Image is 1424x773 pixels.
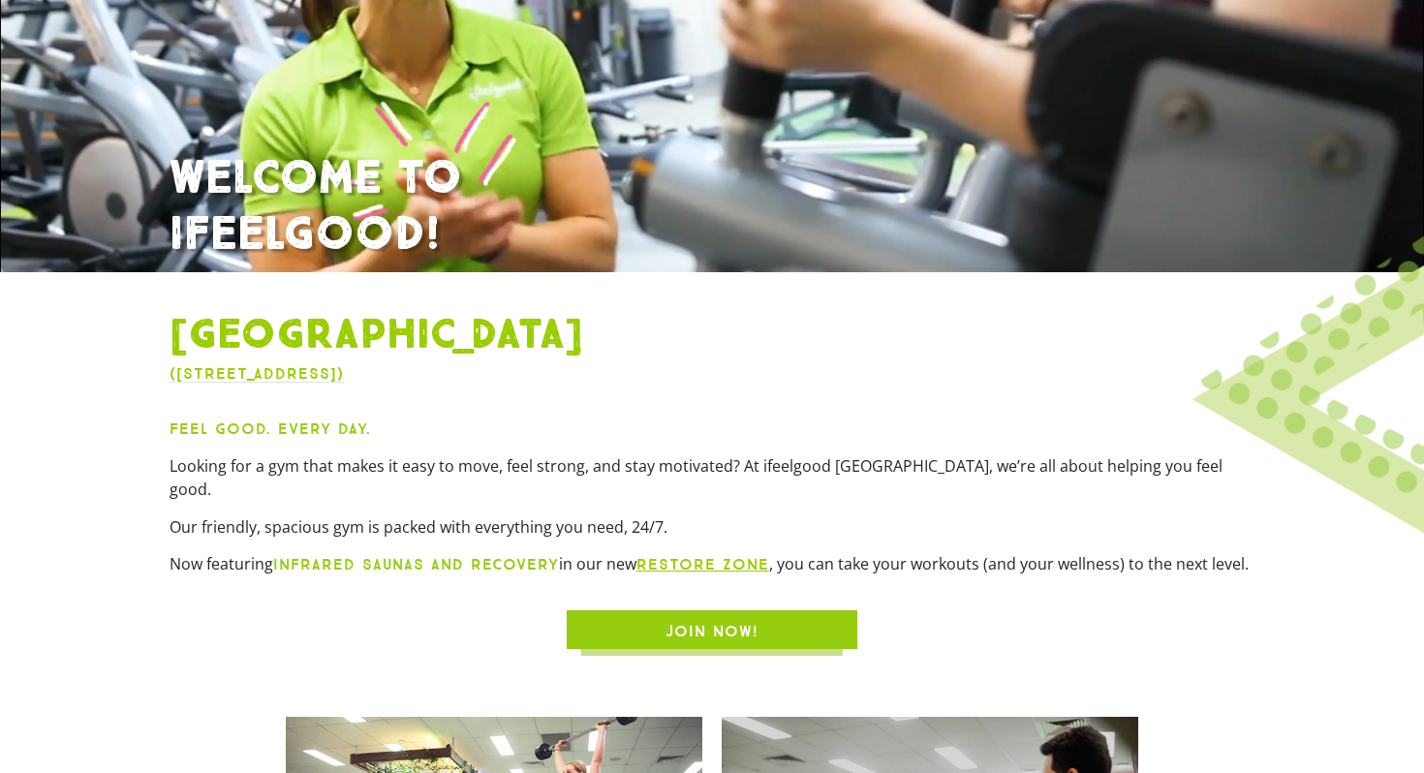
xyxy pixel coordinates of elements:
[170,419,371,438] strong: Feel Good. Every Day.
[567,610,857,649] a: JOIN NOW!
[170,364,344,383] a: ([STREET_ADDRESS])
[170,311,1254,361] h1: [GEOGRAPHIC_DATA]
[666,620,758,643] span: JOIN NOW!
[636,555,769,573] a: RESTORE zone
[170,515,1254,539] p: Our friendly, spacious gym is packed with everything you need, 24/7.
[170,552,1254,576] p: Now featuring in our new , you can take your workouts (and your wellness) to the next level.
[170,151,1254,263] h1: WELCOME TO IFEELGOOD!
[170,454,1254,501] p: Looking for a gym that makes it easy to move, feel strong, and stay motivated? At ifeelgood [GEOG...
[273,555,559,573] strong: infrared saunas and recovery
